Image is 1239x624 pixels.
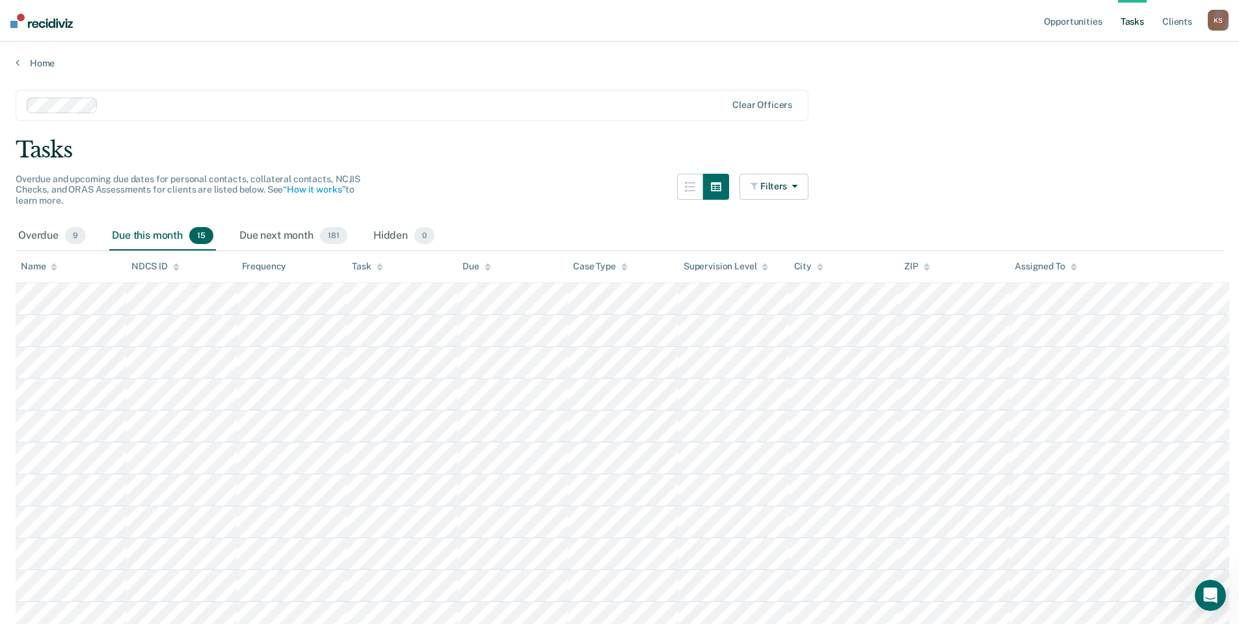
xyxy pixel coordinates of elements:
div: Frequency [242,261,287,272]
span: 15 [189,227,213,244]
iframe: Intercom live chat [1195,580,1226,611]
button: Filters [739,174,808,200]
button: KS [1208,10,1229,31]
div: Case Type [573,261,628,272]
div: Due [462,261,491,272]
a: Home [16,57,1223,69]
div: K S [1208,10,1229,31]
span: 9 [65,227,86,244]
div: Task [352,261,382,272]
span: 181 [320,227,347,244]
a: “How it works” [283,184,345,195]
span: 0 [414,227,434,244]
div: Supervision Level [684,261,769,272]
div: Due this month15 [109,222,216,251]
span: Overdue and upcoming due dates for personal contacts, collateral contacts, NCJIS Checks, and ORAS... [16,174,360,206]
img: Recidiviz [10,14,73,28]
div: Hidden0 [371,222,437,251]
div: Assigned To [1015,261,1076,272]
div: Due next month181 [237,222,350,251]
div: Clear officers [732,100,792,111]
div: NDCS ID [131,261,180,272]
div: ZIP [904,261,930,272]
div: Overdue9 [16,222,88,251]
div: City [794,261,823,272]
div: Name [21,261,57,272]
div: Tasks [16,137,1223,163]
